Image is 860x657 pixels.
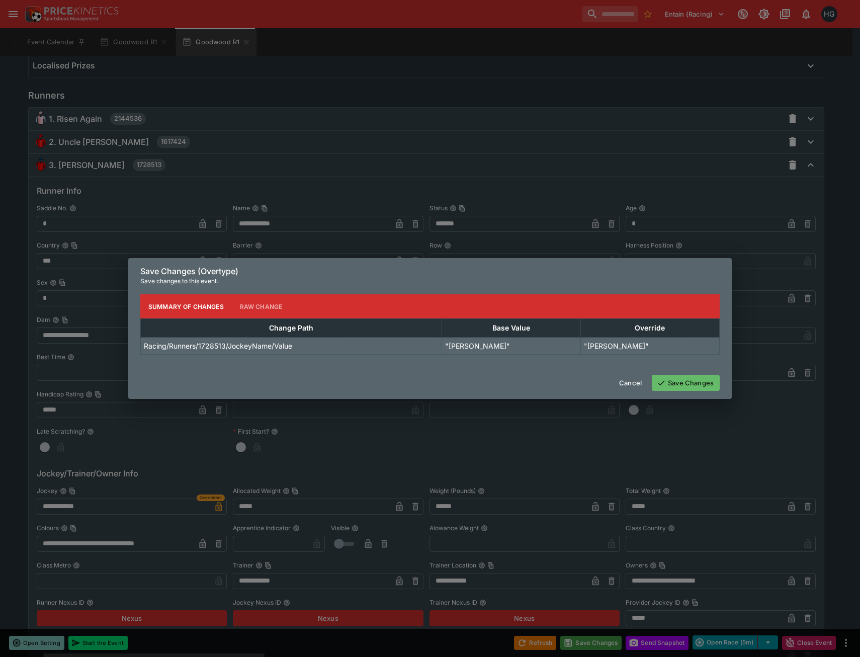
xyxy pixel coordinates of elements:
[232,294,291,318] button: Raw Change
[613,375,648,391] button: Cancel
[140,276,720,286] p: Save changes to this event.
[144,341,292,351] p: Racing/Runners/1728513/JockeyName/Value
[442,338,580,355] td: "[PERSON_NAME]"
[140,294,232,318] button: Summary of Changes
[141,319,442,338] th: Change Path
[580,338,719,355] td: "[PERSON_NAME]"
[442,319,580,338] th: Base Value
[140,266,720,277] h6: Save Changes (Overtype)
[580,319,719,338] th: Override
[652,375,720,391] button: Save Changes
